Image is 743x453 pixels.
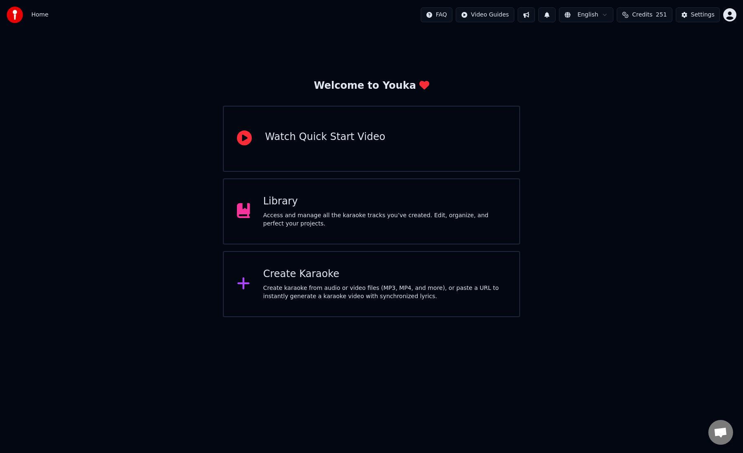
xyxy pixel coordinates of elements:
[265,130,385,144] div: Watch Quick Start Video
[676,7,720,22] button: Settings
[31,11,48,19] nav: breadcrumb
[632,11,652,19] span: Credits
[691,11,715,19] div: Settings
[263,211,506,228] div: Access and manage all the karaoke tracks you’ve created. Edit, organize, and perfect your projects.
[656,11,667,19] span: 251
[263,284,506,301] div: Create karaoke from audio or video files (MP3, MP4, and more), or paste a URL to instantly genera...
[456,7,514,22] button: Video Guides
[263,195,506,208] div: Library
[314,79,429,92] div: Welcome to Youka
[617,7,672,22] button: Credits251
[263,268,506,281] div: Create Karaoke
[7,7,23,23] img: youka
[421,7,452,22] button: FAQ
[31,11,48,19] span: Home
[708,420,733,445] div: Open chat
